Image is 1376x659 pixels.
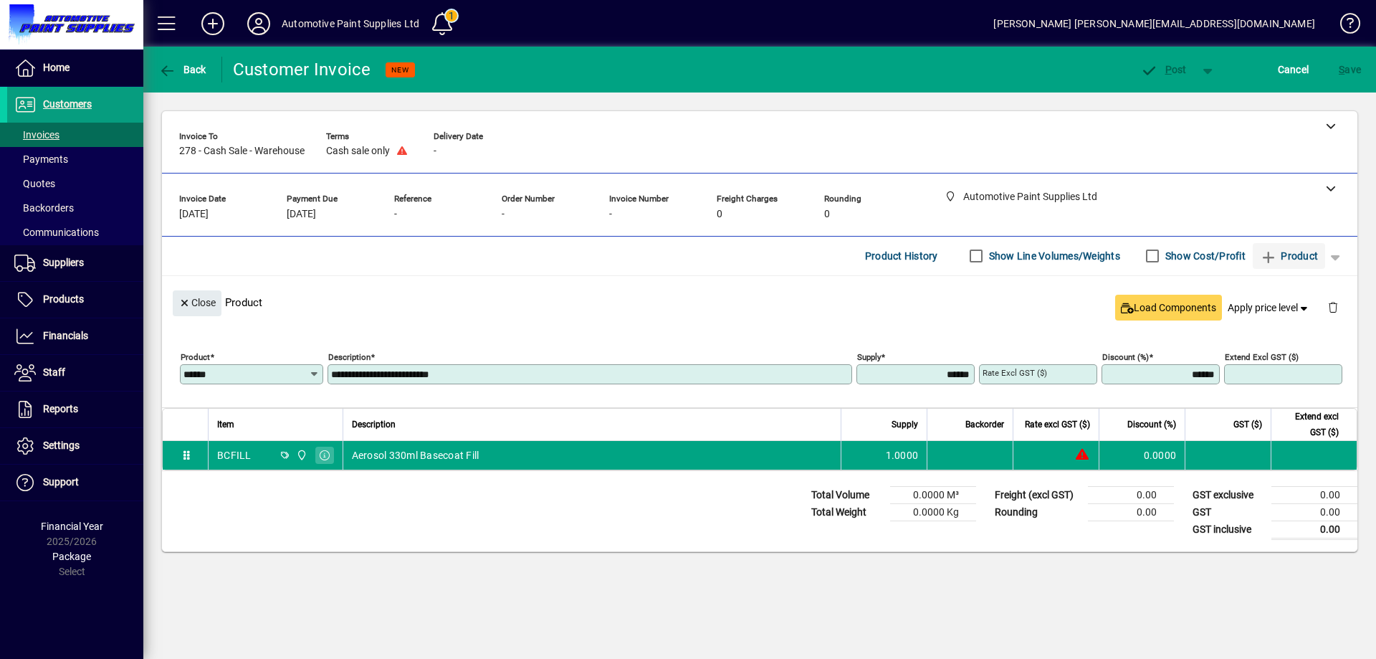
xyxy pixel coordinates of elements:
span: ave [1339,58,1361,81]
div: Automotive Paint Supplies Ltd [282,12,419,35]
a: Financials [7,318,143,354]
a: Staff [7,355,143,391]
span: Rate excl GST ($) [1025,417,1090,432]
span: Backorders [14,202,74,214]
a: Support [7,465,143,501]
span: ost [1140,64,1187,75]
td: Freight (excl GST) [988,486,1088,503]
span: Reports [43,403,78,414]
a: Home [7,50,143,86]
div: [PERSON_NAME] [PERSON_NAME][EMAIL_ADDRESS][DOMAIN_NAME] [993,12,1315,35]
mat-label: Extend excl GST ($) [1225,351,1299,361]
a: Payments [7,147,143,171]
span: Financials [43,330,88,341]
a: Products [7,282,143,318]
button: Profile [236,11,282,37]
td: Total Weight [804,503,890,521]
td: Total Volume [804,486,890,503]
span: Cash sale only [326,146,390,157]
span: Invoices [14,129,59,141]
label: Show Cost/Profit [1162,249,1246,263]
span: Discount (%) [1127,417,1176,432]
span: - [394,209,397,220]
span: S [1339,64,1344,75]
span: Backorder [965,417,1004,432]
app-page-header-button: Close [169,296,225,309]
button: Product History [859,243,944,269]
span: Settings [43,440,80,451]
div: Customer Invoice [233,58,371,81]
span: GST ($) [1233,417,1262,432]
td: 0.0000 Kg [890,503,976,521]
span: Products [43,293,84,305]
mat-label: Description [328,351,371,361]
a: Invoices [7,123,143,147]
button: Load Components [1115,295,1222,321]
a: Suppliers [7,245,143,281]
td: 0.0000 [1099,441,1185,470]
span: Supply [892,417,918,432]
td: 0.00 [1271,486,1357,503]
span: Package [52,551,91,562]
span: 0 [717,209,722,220]
span: Description [352,417,396,432]
a: Communications [7,220,143,245]
app-page-header-button: Back [143,57,222,82]
span: P [1165,64,1172,75]
div: BCFILL [217,448,252,463]
button: Add [190,11,236,37]
span: [DATE] [179,209,209,220]
label: Show Line Volumes/Weights [986,249,1120,263]
a: Backorders [7,196,143,220]
span: [DATE] [287,209,316,220]
mat-label: Supply [857,351,881,361]
td: 0.00 [1271,521,1357,539]
td: 0.00 [1088,486,1174,503]
span: Customers [43,98,92,110]
div: Product [162,276,1357,328]
span: Item [217,417,234,432]
span: Load Components [1121,300,1216,316]
td: GST inclusive [1185,521,1271,539]
span: NEW [391,65,409,75]
span: Quotes [14,178,55,189]
span: Close [178,291,216,315]
button: Back [155,57,210,82]
span: Product History [865,245,938,267]
span: 0 [824,209,830,220]
span: - [502,209,505,220]
td: 0.0000 M³ [890,486,976,503]
a: Settings [7,428,143,464]
td: GST exclusive [1185,486,1271,503]
td: 0.00 [1271,503,1357,521]
span: Staff [43,366,65,378]
span: Home [43,62,70,73]
td: 0.00 [1088,503,1174,521]
app-page-header-button: Delete [1316,300,1350,313]
span: Extend excl GST ($) [1280,409,1339,440]
td: Rounding [988,503,1088,521]
span: Payments [14,153,68,165]
span: 278 - Cash Sale - Warehouse [179,146,305,157]
span: Communications [14,227,99,238]
span: Apply price level [1228,300,1311,316]
button: Delete [1316,290,1350,325]
mat-label: Rate excl GST ($) [983,368,1047,378]
span: 1.0000 [886,448,919,463]
span: Product [1260,245,1318,267]
span: - [434,146,436,157]
button: Product [1253,243,1325,269]
button: Post [1133,57,1194,82]
span: Financial Year [41,521,103,532]
a: Reports [7,392,143,427]
a: Knowledge Base [1329,3,1358,49]
span: Back [158,64,206,75]
mat-label: Discount (%) [1102,351,1149,361]
button: Cancel [1274,57,1313,82]
span: Suppliers [43,257,84,268]
span: Aerosol 330ml Basecoat Fill [352,448,479,463]
button: Save [1335,57,1365,82]
span: Automotive Paint Supplies Ltd [292,447,309,463]
mat-label: Product [181,351,210,361]
button: Apply price level [1222,295,1317,321]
